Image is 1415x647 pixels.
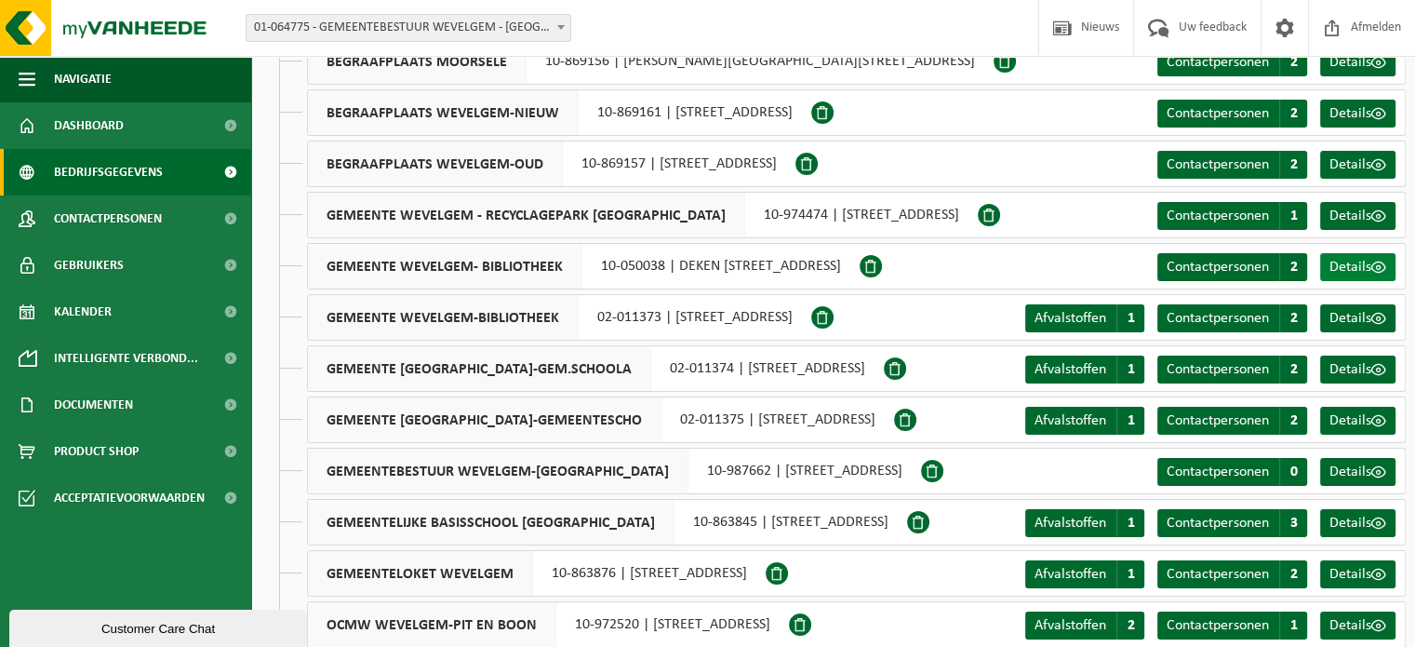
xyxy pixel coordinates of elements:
div: 10-987662 | [STREET_ADDRESS] [307,448,921,494]
a: Afvalstoffen 1 [1025,509,1144,537]
span: 1 [1279,202,1307,230]
div: 02-011375 | [STREET_ADDRESS] [307,397,894,443]
span: Product Shop [54,428,139,475]
span: Afvalstoffen [1035,618,1106,633]
span: Details [1329,516,1371,531]
span: 2 [1279,48,1307,76]
span: Details [1329,55,1371,70]
span: 1 [1116,304,1144,332]
span: Intelligente verbond... [54,335,198,382]
span: GEMEENTELOKET WEVELGEM [308,551,533,596]
span: Kalender [54,289,112,335]
span: GEMEENTE [GEOGRAPHIC_DATA]-GEMEENTESCHO [308,398,661,442]
span: GEMEENTEBESTUUR WEVELGEM-[GEOGRAPHIC_DATA] [308,449,688,493]
a: Afvalstoffen 1 [1025,407,1144,435]
span: BEGRAAFPLAATS MOORSELE [308,39,527,84]
a: Details [1320,509,1395,537]
span: Details [1329,413,1371,428]
a: Contactpersonen 2 [1157,304,1307,332]
span: 0 [1279,458,1307,486]
a: Details [1320,48,1395,76]
span: 2 [1279,304,1307,332]
span: Afvalstoffen [1035,567,1106,582]
span: Details [1329,157,1371,172]
span: Contactpersonen [1167,311,1269,326]
div: 10-869156 | [PERSON_NAME][GEOGRAPHIC_DATA][STREET_ADDRESS] [307,38,994,85]
span: 2 [1279,356,1307,384]
span: Details [1329,209,1371,223]
span: OCMW WEVELGEM-PIT EN BOON [308,602,556,647]
span: Details [1329,618,1371,633]
span: Bedrijfsgegevens [54,149,163,195]
div: 10-869157 | [STREET_ADDRESS] [307,141,795,187]
a: Contactpersonen 0 [1157,458,1307,486]
span: GEMEENTE [GEOGRAPHIC_DATA]-GEM.SCHOOLA [308,346,651,391]
span: Acceptatievoorwaarden [54,475,205,521]
span: Contactpersonen [1167,55,1269,70]
div: 10-869161 | [STREET_ADDRESS] [307,89,811,136]
span: Contactpersonen [1167,157,1269,172]
span: Afvalstoffen [1035,413,1106,428]
span: Afvalstoffen [1035,362,1106,377]
span: Contactpersonen [1167,567,1269,582]
a: Contactpersonen 1 [1157,612,1307,640]
div: 10-863876 | [STREET_ADDRESS] [307,550,766,597]
span: Dashboard [54,102,124,149]
a: Details [1320,253,1395,281]
a: Contactpersonen 2 [1157,253,1307,281]
span: BEGRAAFPLAATS WEVELGEM-NIEUW [308,90,579,135]
span: Contactpersonen [1167,260,1269,275]
span: Contactpersonen [1167,465,1269,479]
a: Details [1320,202,1395,230]
a: Details [1320,304,1395,332]
a: Contactpersonen 2 [1157,151,1307,179]
span: 1 [1116,356,1144,384]
div: 10-863845 | [STREET_ADDRESS] [307,499,907,546]
span: BEGRAAFPLAATS WEVELGEM-OUD [308,142,563,186]
span: Contactpersonen [1167,209,1269,223]
a: Afvalstoffen 1 [1025,560,1144,588]
span: 2 [1279,407,1307,435]
span: GEMEENTE WEVELGEM - RECYCLAGEPARK [GEOGRAPHIC_DATA] [308,193,745,237]
span: Contactpersonen [1167,106,1269,121]
span: Navigatie [54,56,112,102]
span: Details [1329,106,1371,121]
a: Contactpersonen 2 [1157,48,1307,76]
a: Contactpersonen 1 [1157,202,1307,230]
span: 1 [1116,407,1144,435]
span: Contactpersonen [1167,516,1269,531]
span: GEMEENTE WEVELGEM-BIBLIOTHEEK [308,295,579,340]
a: Contactpersonen 2 [1157,407,1307,435]
a: Afvalstoffen 2 [1025,612,1144,640]
a: Details [1320,458,1395,486]
span: Gebruikers [54,242,124,289]
span: 2 [1116,612,1144,640]
span: 01-064775 - GEMEENTEBESTUUR WEVELGEM - WEVELGEM [246,14,571,42]
div: 10-050038 | DEKEN [STREET_ADDRESS] [307,243,860,290]
span: Contactpersonen [1167,618,1269,633]
span: Documenten [54,382,133,428]
a: Details [1320,100,1395,128]
span: 1 [1116,560,1144,588]
span: Details [1329,362,1371,377]
span: GEMEENTE WEVELGEM- BIBLIOTHEEK [308,244,582,289]
a: Contactpersonen 2 [1157,560,1307,588]
span: Afvalstoffen [1035,516,1106,531]
a: Contactpersonen 2 [1157,100,1307,128]
a: Contactpersonen 2 [1157,356,1307,384]
a: Details [1320,407,1395,435]
span: 2 [1279,151,1307,179]
span: 1 [1279,612,1307,640]
div: 10-974474 | [STREET_ADDRESS] [307,192,978,238]
span: 2 [1279,100,1307,128]
a: Details [1320,151,1395,179]
span: Details [1329,260,1371,275]
span: Details [1329,465,1371,479]
span: Contactpersonen [1167,362,1269,377]
div: 02-011373 | [STREET_ADDRESS] [307,294,811,341]
span: 01-064775 - GEMEENTEBESTUUR WEVELGEM - WEVELGEM [247,15,570,41]
span: Details [1329,567,1371,582]
a: Afvalstoffen 1 [1025,304,1144,332]
a: Details [1320,356,1395,384]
